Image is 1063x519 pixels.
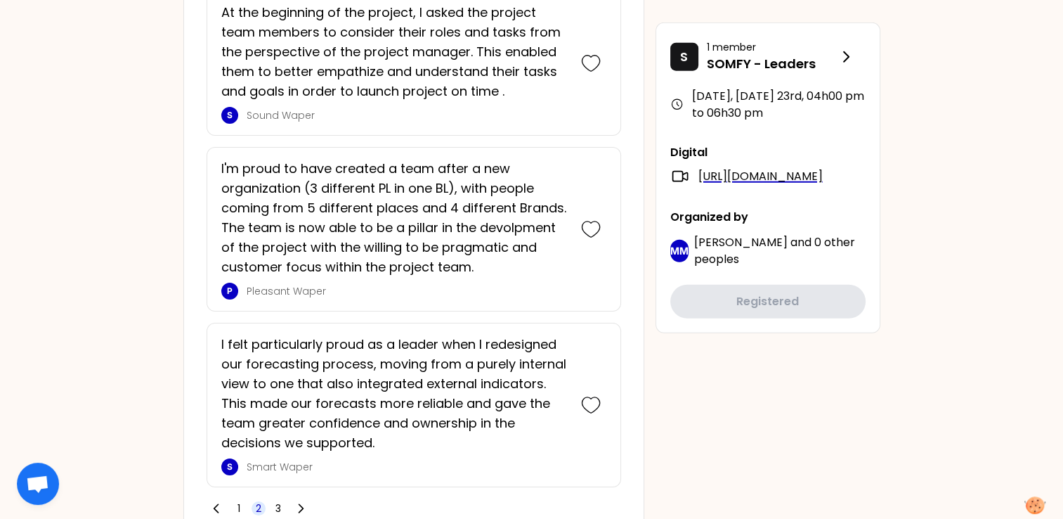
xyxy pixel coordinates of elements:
p: Sound Waper [247,108,567,122]
p: 1 member [707,40,837,54]
p: Pleasant Waper [247,284,567,298]
p: SOMFY - Leaders [707,54,837,74]
p: I'm proud to have created a team after a new organization (3 different PL in one BL), with people... [221,159,567,277]
button: Registered [670,285,866,319]
span: 3 [275,501,281,515]
span: 0 other peoples [694,234,855,267]
p: and [694,234,866,268]
div: Open chat [17,463,59,505]
p: MM [670,244,689,258]
div: [DATE], [DATE] 23rd , 04h00 pm to 06h30 pm [670,88,866,122]
p: Smart Waper [247,460,567,474]
p: S [227,461,233,473]
span: 1 [237,501,240,515]
span: 2 [256,501,261,515]
p: P [227,286,233,297]
p: I felt particularly proud as a leader when I redesigned our forecasting process, moving from a pu... [221,335,567,453]
p: S [680,47,688,67]
p: Digital [670,144,866,161]
p: At the beginning of the project, I asked the project team members to consider their roles and tas... [221,3,567,101]
p: S [227,110,233,121]
span: [PERSON_NAME] [694,234,788,250]
a: [URL][DOMAIN_NAME] [698,168,823,185]
p: Organized by [670,209,866,226]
